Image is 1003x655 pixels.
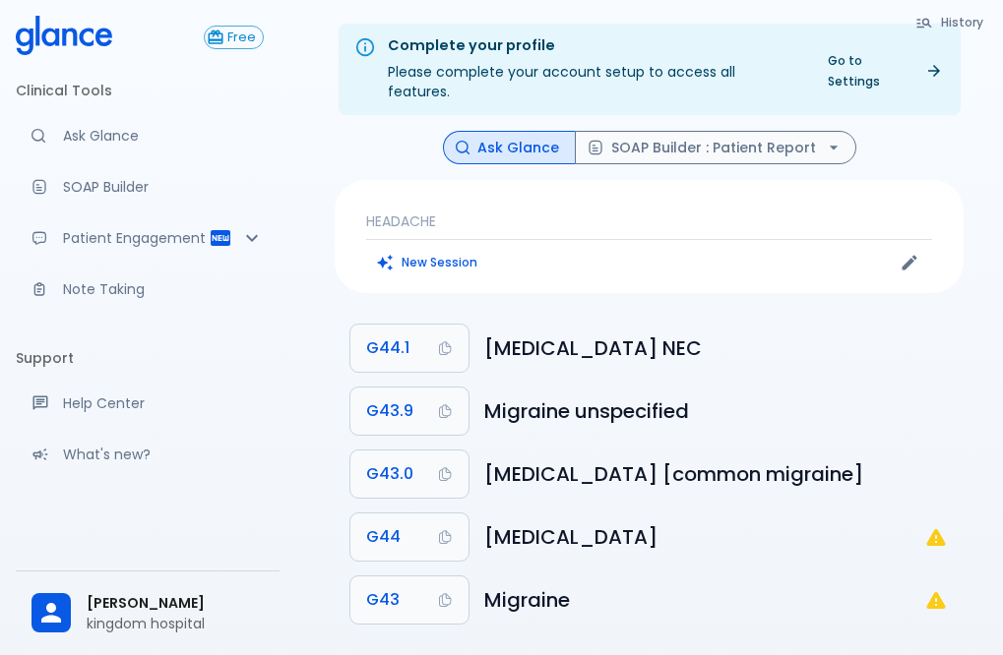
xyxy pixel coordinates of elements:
[350,325,469,372] button: Copy Code G44.1 to clipboard
[366,460,413,488] span: G43.0
[443,131,576,165] button: Ask Glance
[16,579,280,647] div: [PERSON_NAME]kingdom hospital
[16,165,280,208] a: Docugen: Compose a clinical documentation in seconds
[350,450,469,498] button: Copy Code G43.0 to clipboard
[366,248,489,276] button: Clears all inputs and results.
[63,126,264,146] p: Ask Glance
[484,395,948,427] h6: Migraine, unspecified
[220,30,263,45] span: Free
[63,228,209,248] p: Patient Engagement
[388,35,800,57] div: Complete your profile
[63,279,264,299] p: Note Taking
[366,586,400,614] span: G43
[63,445,264,464] p: What's new?
[63,393,264,413] p: Help Center
[484,521,924,553] h6: Other headache syndromes
[16,216,280,260] div: Patient Reports & Referrals
[906,8,995,36] button: History
[87,614,264,633] p: kingdom hospital
[484,332,948,364] h6: Vascular headache, not elsewhere classified
[350,387,469,435] button: Copy Code G43.9 to clipboard
[350,576,469,624] button: Copy Code G43 to clipboard
[366,334,409,362] span: G44.1
[575,131,856,165] button: SOAP Builder : Patient Report
[484,458,948,490] h6: Migraine without aura [common migraine]
[924,525,948,549] svg: G44: Not a billable code
[16,268,280,311] a: Advanced note-taking
[366,211,932,231] p: HEADACHE
[204,26,264,49] button: Free
[895,248,924,277] button: Edit
[204,26,280,49] a: Click to view or change your subscription
[484,584,924,616] h6: Migraine
[16,500,280,547] li: Settings
[16,67,280,114] li: Clinical Tools
[16,433,280,476] div: Recent updates and feature releases
[366,397,413,425] span: G43.9
[16,334,280,382] li: Support
[87,593,264,614] span: [PERSON_NAME]
[816,46,953,95] a: Go to Settings
[16,382,280,425] a: Get help from our support team
[63,177,264,197] p: SOAP Builder
[388,30,800,109] div: Please complete your account setup to access all features.
[350,513,469,561] button: Copy Code G44 to clipboard
[366,523,401,551] span: G44
[16,114,280,157] a: Moramiz: Find ICD10AM codes instantly
[924,588,948,612] svg: G43: Not a billable code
